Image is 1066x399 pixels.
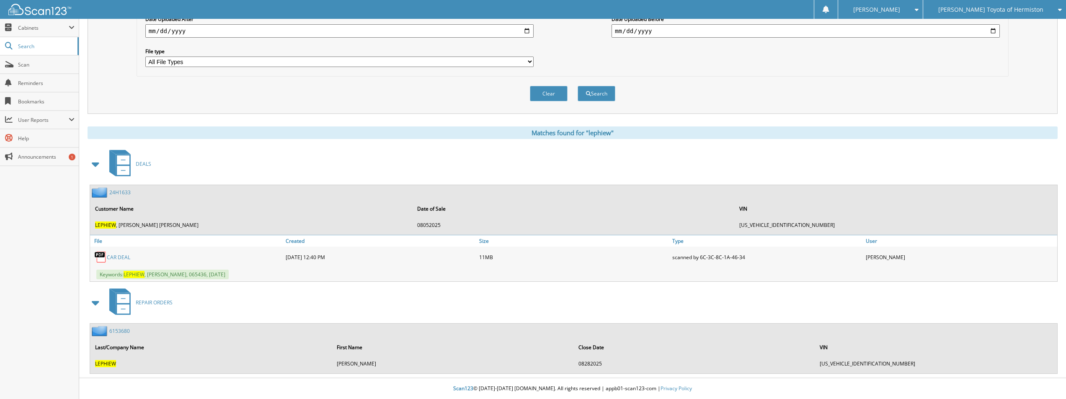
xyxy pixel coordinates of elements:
[136,160,151,167] span: DEALS
[816,357,1056,371] td: [US_VEHICLE_IDENTIFICATION_NUMBER]
[333,357,573,371] td: [PERSON_NAME]
[477,249,671,265] div: 11MB
[95,360,116,367] span: LEPHIEW
[477,235,671,247] a: Size
[92,326,109,336] img: folder2.png
[109,189,131,196] a: 24H1633
[661,385,692,392] a: Privacy Policy
[91,218,412,232] td: , [PERSON_NAME] [PERSON_NAME]
[109,327,130,335] a: 6153680
[18,24,69,31] span: Cabinets
[91,200,412,217] th: Customer Name
[145,48,534,55] label: File type
[136,299,173,306] span: REPAIR ORDERS
[69,154,75,160] div: 1
[8,4,71,15] img: scan123-logo-white.svg
[18,43,73,50] span: Search
[104,286,173,319] a: REPAIR ORDERS
[92,187,109,198] img: folder2.png
[612,15,1000,23] label: Date Uploaded Before
[670,235,864,247] a: Type
[735,218,1056,232] td: [US_VEHICLE_IDENTIFICATION_NUMBER]
[413,218,734,232] td: 08052025
[18,98,75,105] span: Bookmarks
[574,357,815,371] td: 08282025
[104,147,151,180] a: DEALS
[96,270,229,279] span: Keywords: , [PERSON_NAME], 065436, [DATE]
[853,7,900,12] span: [PERSON_NAME]
[107,254,130,261] a: CAR DEAL
[816,339,1056,356] th: VIN
[453,385,473,392] span: Scan123
[91,339,332,356] th: Last/Company Name
[18,153,75,160] span: Announcements
[284,235,477,247] a: Created
[145,24,534,38] input: start
[574,339,815,356] th: Close Date
[938,7,1043,12] span: [PERSON_NAME] Toyota of Hermiston
[864,249,1057,265] div: [PERSON_NAME]
[578,86,615,101] button: Search
[18,80,75,87] span: Reminders
[18,116,69,124] span: User Reports
[284,249,477,265] div: [DATE] 12:40 PM
[95,221,116,229] span: LEPHIEW
[735,200,1056,217] th: VIN
[612,24,1000,38] input: end
[670,249,864,265] div: scanned by 6C-3C-8C-1A-46-34
[864,235,1057,247] a: User
[413,200,734,217] th: Date of Sale
[94,251,107,263] img: PDF.png
[88,126,1058,139] div: Matches found for "lephiew"
[530,86,568,101] button: Clear
[18,61,75,68] span: Scan
[79,378,1066,399] div: © [DATE]-[DATE] [DOMAIN_NAME]. All rights reserved | appb01-scan123-com |
[90,235,284,247] a: File
[145,15,534,23] label: Date Uploaded After
[333,339,573,356] th: First Name
[18,135,75,142] span: Help
[124,271,145,278] span: LEPHIEW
